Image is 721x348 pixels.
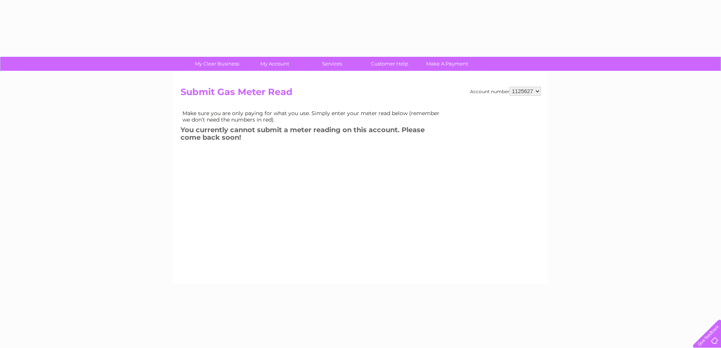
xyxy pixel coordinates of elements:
[181,108,445,124] td: Make sure you are only paying for what you use. Simply enter your meter read below (remember we d...
[181,125,445,145] h3: You currently cannot submit a meter reading on this account. Please come back soon!
[301,57,363,71] a: Services
[186,57,248,71] a: My Clear Business
[416,57,478,71] a: Make A Payment
[470,87,541,96] div: Account number
[358,57,421,71] a: Customer Help
[243,57,306,71] a: My Account
[181,87,541,101] h2: Submit Gas Meter Read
